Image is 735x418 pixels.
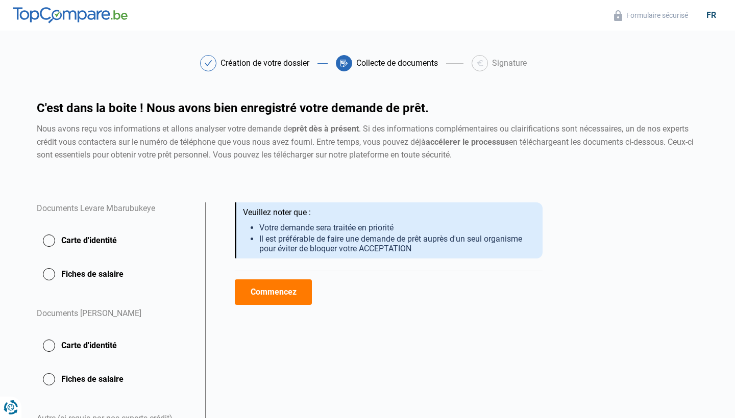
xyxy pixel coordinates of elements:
strong: prêt dès à présent [292,124,359,134]
button: Carte d'identité [37,228,193,253]
div: Veuillez noter que : [243,207,534,218]
strong: accélerer le processus [426,137,509,147]
div: Collecte de documents [356,59,438,67]
button: Formulaire sécurisé [611,10,691,21]
button: Commencez [235,279,312,305]
div: Documents Levare Mbarubukeye [37,202,193,228]
div: Création de votre dossier [220,59,309,67]
button: Fiches de salaire [37,367,193,392]
div: Documents [PERSON_NAME] [37,295,193,333]
img: TopCompare.be [13,7,128,23]
button: Carte d'identité [37,333,193,358]
div: Nous avons reçu vos informations et allons analyser votre demande de . Si des informations complé... [37,122,698,162]
li: Il est préférable de faire une demande de prêt auprès d'un seul organisme pour éviter de bloquer ... [259,234,534,253]
div: fr [700,10,722,20]
li: Votre demande sera traitée en priorité [259,223,534,232]
button: Fiches de salaire [37,262,193,287]
div: Signature [492,59,527,67]
h1: C'est dans la boite ! Nous avons bien enregistré votre demande de prêt. [37,102,698,114]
